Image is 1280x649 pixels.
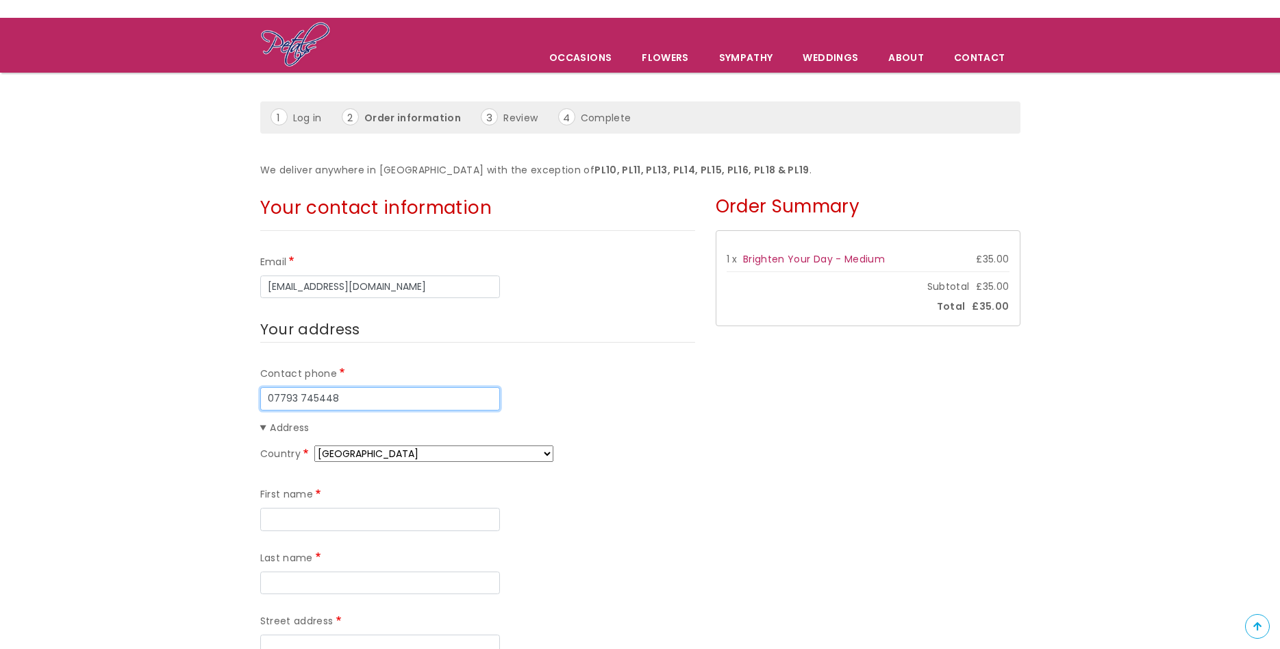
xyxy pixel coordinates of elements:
a: Contact [940,43,1019,72]
span: £35.00 [972,299,1009,315]
a: Sympathy [705,43,788,72]
span: £35.00 [976,279,1009,295]
li: Order information [342,108,478,127]
label: First name [260,487,324,503]
span: Total [930,299,972,315]
a: Brighten Your Day - Medium [743,252,885,266]
li: Log in [271,108,339,127]
span: Subtotal [920,279,977,295]
p: We deliver anywhere in [GEOGRAPHIC_DATA] with the exception of . [260,162,1020,179]
td: 1 x [727,248,743,271]
h3: Order Summary [716,188,1020,228]
label: Country [260,446,312,463]
a: Flowers [627,43,703,72]
span: Occasions [535,43,626,72]
strong: PL10, PL11, PL13, PL14, PL15, PL16, PL18 & PL19 [594,163,809,177]
label: Contact phone [260,366,348,382]
summary: Address [260,420,695,437]
li: Review [481,108,555,127]
img: Home [260,21,331,69]
span: Your contact information [260,195,492,220]
label: Last name [260,550,324,567]
li: Complete [558,108,649,127]
td: £35.00 [959,248,1009,271]
label: Street address [260,613,344,630]
span: Your address [260,319,360,339]
a: About [874,43,938,72]
span: Weddings [788,43,873,72]
label: Email [260,254,297,271]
